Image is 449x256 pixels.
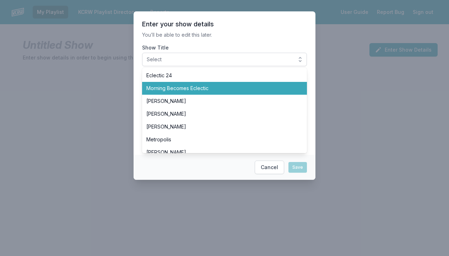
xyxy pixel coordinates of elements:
p: You’ll be able to edit this later. [142,31,307,38]
span: Eclectic 24 [146,72,294,79]
span: [PERSON_NAME] [146,149,294,156]
button: Cancel [255,161,284,174]
span: Select [147,56,292,63]
span: [PERSON_NAME] [146,123,294,130]
label: Show Title [142,44,307,51]
header: Enter your show details [142,20,307,28]
span: Morning Becomes Eclectic [146,85,294,92]
button: Save [288,162,307,173]
span: [PERSON_NAME] [146,110,294,117]
span: [PERSON_NAME] [146,98,294,105]
button: Select [142,53,307,66]
span: Metropolis [146,136,294,143]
